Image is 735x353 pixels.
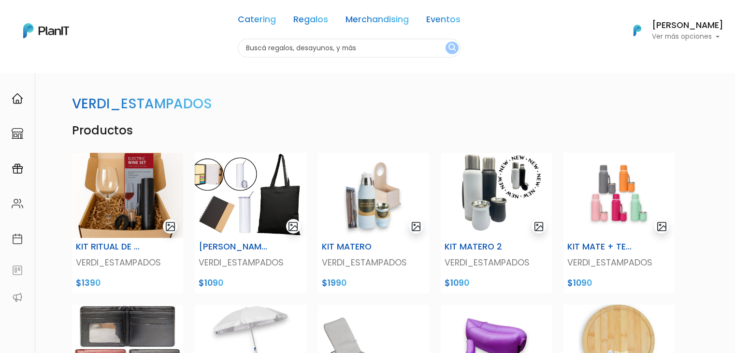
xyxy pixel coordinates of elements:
[199,256,302,269] p: VERDI_ESTAMPADOS
[72,96,212,112] h3: VERDI_ESTAMPADOS
[72,153,183,238] img: WhatsApp_Image_2025-06-21_at_13.20.07.jpeg
[12,128,23,139] img: marketplace-4ceaa7011d94191e9ded77b95e3339b90024bf715f7c57f8cf31f2d8c509eaba.svg
[12,163,23,175] img: campaigns-02234683943229c281be62815700db0a1741e53638e28bf9629b52c665b00959.svg
[656,221,667,232] img: gallery-light
[533,221,545,232] img: gallery-light
[322,256,425,269] p: VERDI_ESTAMPADOS
[652,33,723,40] p: Ver más opciones
[76,256,179,269] p: VERDI_ESTAMPADOS
[445,242,514,252] h6: KIT MATERO 2
[12,292,23,303] img: partners-52edf745621dab592f3b2c58e3bca9d71375a7ef29c3b500c9f145b62cc070d4.svg
[441,153,552,238] img: WhatsApp_Image_2025-07-02_at_10.17.08.jpeg
[426,15,461,27] a: Eventos
[567,242,636,252] h6: KIT MATE + TERMO
[621,18,723,43] button: PlanIt Logo [PERSON_NAME] Ver más opciones
[563,153,675,238] img: 2000___2000-Photoroom_-_2025-07-02T103351.963.jpg
[12,198,23,209] img: people-662611757002400ad9ed0e3c099ab2801c6687ba6c219adb57efc949bc21e19d.svg
[238,39,461,58] input: Buscá regalos, desayunos, y más
[288,221,299,232] img: gallery-light
[195,153,306,238] img: WhatsApp_Image_2025-06-27_at_17.19.13.jpeg
[312,153,435,293] a: gallery-light KIT MATERO VERDI_ESTAMPADOS $1990
[567,277,592,289] span: $1090
[199,242,268,252] h6: [PERSON_NAME]
[238,15,276,27] a: Catering
[558,153,680,293] a: gallery-light KIT MATE + TERMO VERDI_ESTAMPADOS $1090
[76,277,101,289] span: $1390
[66,124,681,138] h4: Productos
[445,277,469,289] span: $1090
[12,93,23,104] img: home-e721727adea9d79c4d83392d1f703f7f8bce08238fde08b1acbfd93340b81755.svg
[66,153,189,293] a: gallery-light KIT RITUAL DE VINO VERDI_ESTAMPADOS $1390
[293,15,328,27] a: Regalos
[12,233,23,245] img: calendar-87d922413cdce8b2cf7b7f5f62616a5cf9e4887200fb71536465627b3292af00.svg
[448,44,456,53] img: search_button-432b6d5273f82d61273b3651a40e1bd1b912527efae98b1b7a1b2c0702e16a8d.svg
[652,21,723,30] h6: [PERSON_NAME]
[567,256,671,269] p: VERDI_ESTAMPADOS
[318,153,429,238] img: 2000___2000-Photoroom_-_2025-07-01T113819.306.jpg
[627,20,648,41] img: PlanIt Logo
[411,221,422,232] img: gallery-light
[435,153,558,293] a: gallery-light KIT MATERO 2 VERDI_ESTAMPADOS $1090
[445,256,548,269] p: VERDI_ESTAMPADOS
[76,242,145,252] h6: KIT RITUAL DE VINO
[189,153,312,293] a: gallery-light [PERSON_NAME] VERDI_ESTAMPADOS $1090
[346,15,409,27] a: Merchandising
[23,23,69,38] img: PlanIt Logo
[322,277,346,289] span: $1990
[12,265,23,276] img: feedback-78b5a0c8f98aac82b08bfc38622c3050aee476f2c9584af64705fc4e61158814.svg
[322,242,391,252] h6: KIT MATERO
[199,277,223,289] span: $1090
[165,221,176,232] img: gallery-light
